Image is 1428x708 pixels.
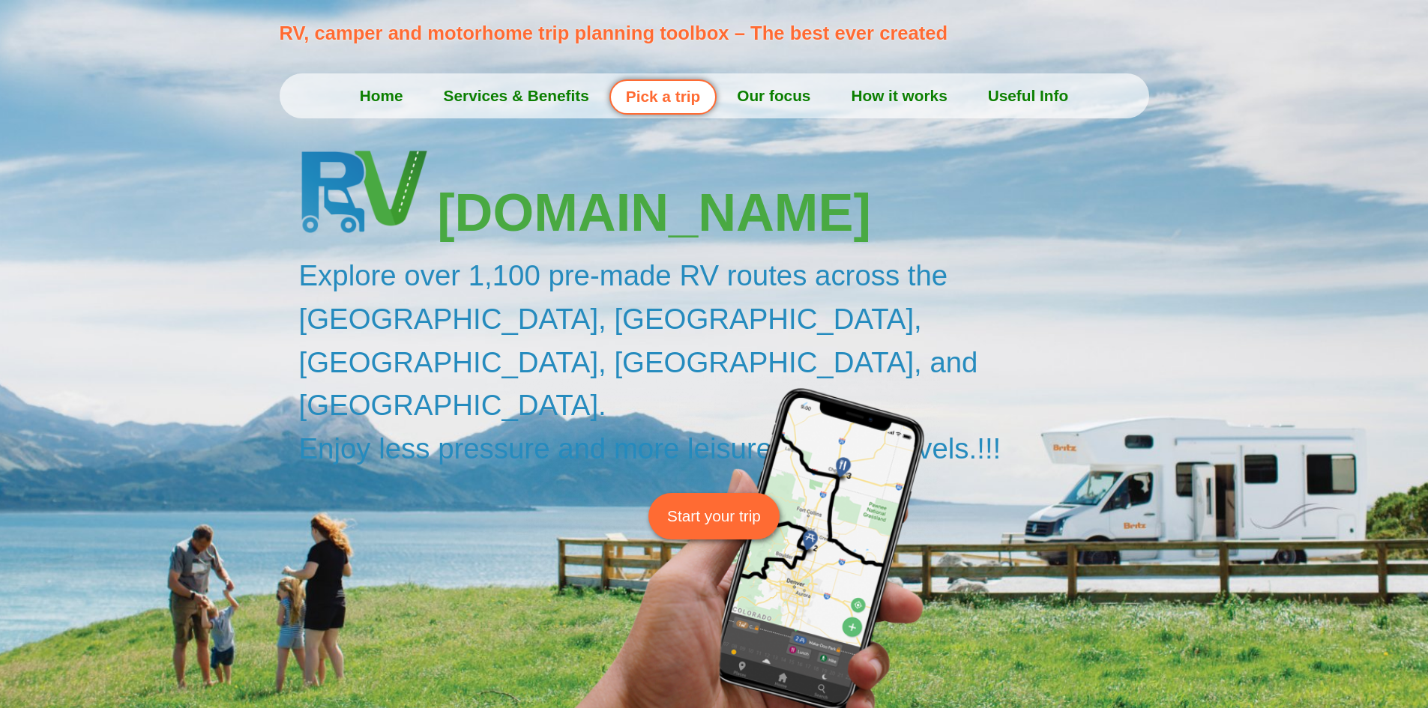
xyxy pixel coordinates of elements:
[609,79,717,115] a: Pick a trip
[424,77,609,115] a: Services & Benefits
[667,504,761,527] span: Start your trip
[717,77,831,115] a: Our focus
[648,493,780,539] a: Start your trip
[437,187,1156,239] h3: [DOMAIN_NAME]
[968,77,1088,115] a: Useful Info
[831,77,967,115] a: How it works
[340,77,424,115] a: Home
[299,254,1157,470] h2: Explore over 1,100 pre-made RV routes across the [GEOGRAPHIC_DATA], [GEOGRAPHIC_DATA], [GEOGRAPHI...
[280,77,1149,115] nav: Menu
[280,19,1157,47] p: RV, camper and motorhome trip planning toolbox – The best ever created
